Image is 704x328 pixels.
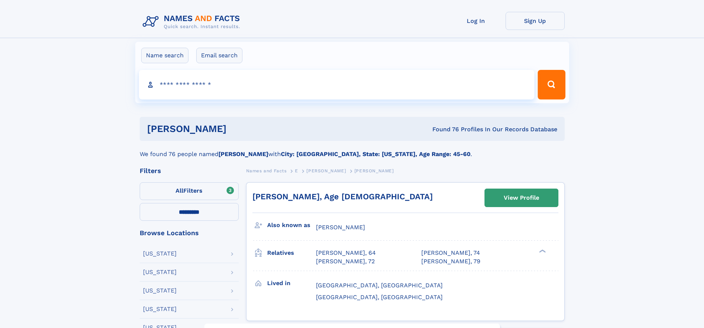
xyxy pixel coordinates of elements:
[504,189,539,206] div: View Profile
[140,168,239,174] div: Filters
[506,12,565,30] a: Sign Up
[329,125,557,133] div: Found 76 Profiles In Our Records Database
[252,192,433,201] a: [PERSON_NAME], Age [DEMOGRAPHIC_DATA]
[147,124,330,133] h1: [PERSON_NAME]
[143,288,177,294] div: [US_STATE]
[316,249,376,257] a: [PERSON_NAME], 64
[267,247,316,259] h3: Relatives
[295,166,298,175] a: E
[140,230,239,236] div: Browse Locations
[538,70,565,99] button: Search Button
[316,294,443,301] span: [GEOGRAPHIC_DATA], [GEOGRAPHIC_DATA]
[176,187,183,194] span: All
[267,277,316,290] h3: Lived in
[218,151,268,158] b: [PERSON_NAME]
[246,166,287,175] a: Names and Facts
[143,306,177,312] div: [US_STATE]
[421,257,480,266] a: [PERSON_NAME], 79
[446,12,506,30] a: Log In
[316,282,443,289] span: [GEOGRAPHIC_DATA], [GEOGRAPHIC_DATA]
[140,141,565,159] div: We found 76 people named with .
[281,151,470,158] b: City: [GEOGRAPHIC_DATA], State: [US_STATE], Age Range: 45-60
[537,249,546,254] div: ❯
[143,251,177,257] div: [US_STATE]
[306,166,346,175] a: [PERSON_NAME]
[295,168,298,173] span: E
[485,189,558,207] a: View Profile
[143,269,177,275] div: [US_STATE]
[139,70,535,99] input: search input
[196,48,242,63] label: Email search
[267,219,316,231] h3: Also known as
[140,12,246,32] img: Logo Names and Facts
[141,48,188,63] label: Name search
[316,224,365,231] span: [PERSON_NAME]
[306,168,346,173] span: [PERSON_NAME]
[140,182,239,200] label: Filters
[421,249,480,257] a: [PERSON_NAME], 74
[316,257,375,266] a: [PERSON_NAME], 72
[354,168,394,173] span: [PERSON_NAME]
